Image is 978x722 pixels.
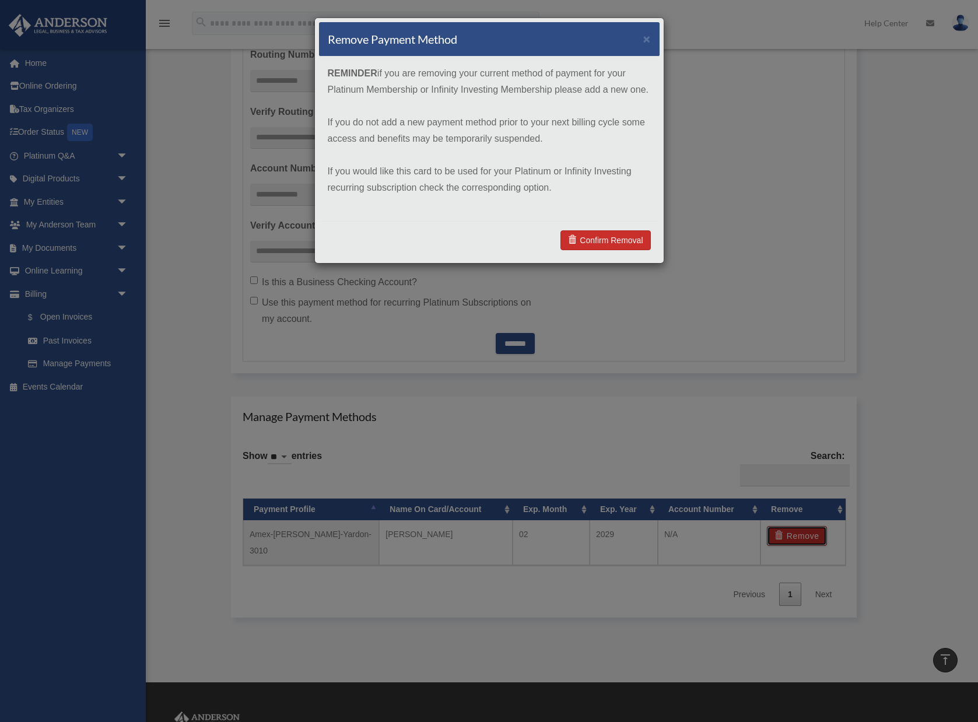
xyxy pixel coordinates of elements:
[319,57,660,221] div: if you are removing your current method of payment for your Platinum Membership or Infinity Inves...
[328,68,377,78] strong: REMINDER
[643,33,651,45] button: ×
[328,163,651,196] p: If you would like this card to be used for your Platinum or Infinity Investing recurring subscrip...
[560,230,650,250] a: Confirm Removal
[328,31,457,47] h4: Remove Payment Method
[328,114,651,147] p: If you do not add a new payment method prior to your next billing cycle some access and benefits ...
